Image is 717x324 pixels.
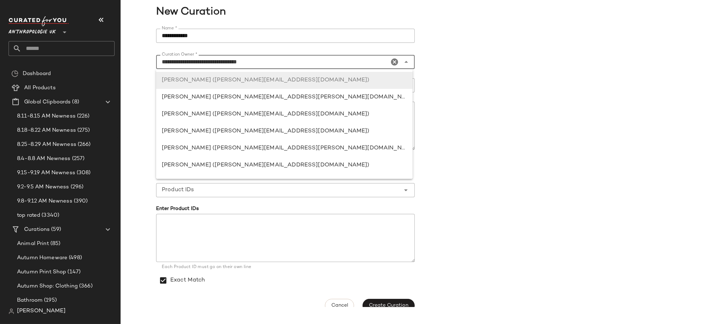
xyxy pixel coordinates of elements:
[17,183,69,191] span: 9.2-9.5 AM Newness
[24,98,71,106] span: Global Clipboards
[76,141,91,149] span: (266)
[162,127,407,136] div: [PERSON_NAME] ([PERSON_NAME][EMAIL_ADDRESS][DOMAIN_NAME])
[17,268,66,276] span: Autumn Print Shop
[17,197,72,205] span: 9.8-9.12 AM Newness
[17,126,76,135] span: 8.18-8.22 AM Newness
[369,303,408,308] span: Create Curation
[156,205,415,212] div: Enter Product IDs
[17,169,75,177] span: 9.15-9.19 AM Newness
[76,112,90,120] span: (226)
[40,211,59,220] span: (3340)
[50,226,61,234] span: (59)
[17,254,67,262] span: Autumn Homeware
[17,296,43,305] span: Bathroom
[331,303,348,308] span: Cancel
[69,183,84,191] span: (296)
[17,141,76,149] span: 8.25-8.29 AM Newness
[43,296,57,305] span: (195)
[162,93,407,102] div: [PERSON_NAME] ([PERSON_NAME][EMAIL_ADDRESS][PERSON_NAME][DOMAIN_NAME])
[162,144,407,153] div: [PERSON_NAME] ([PERSON_NAME][EMAIL_ADDRESS][PERSON_NAME][DOMAIN_NAME])
[325,299,354,312] button: Cancel
[121,4,713,20] span: New Curation
[17,240,49,248] span: Animal Print
[162,76,407,85] div: [PERSON_NAME] ([PERSON_NAME][EMAIL_ADDRESS][DOMAIN_NAME])
[17,112,76,120] span: 8.11-8.15 AM Newness
[9,16,69,26] img: cfy_white_logo.C9jOOHJF.svg
[75,169,91,177] span: (308)
[11,70,18,77] img: svg%3e
[402,58,410,66] i: Close
[66,268,81,276] span: (147)
[71,155,85,163] span: (257)
[162,186,194,194] span: Product IDs
[23,70,51,78] span: Dashboard
[72,197,88,205] span: (390)
[71,98,79,106] span: (8)
[17,155,71,163] span: 8.4-8.8 AM Newness
[162,178,407,187] div: [PERSON_NAME] ([EMAIL_ADDRESS][DOMAIN_NAME])
[9,308,14,314] img: svg%3e
[17,211,40,220] span: top rated
[49,240,61,248] span: (85)
[391,58,399,66] i: Clear Curation Owner *
[24,84,56,92] span: All Products
[24,226,50,234] span: Curations
[76,126,90,135] span: (275)
[162,264,409,271] div: Each Product ID must go on their own line
[162,161,407,170] div: [PERSON_NAME] ([PERSON_NAME][EMAIL_ADDRESS][DOMAIN_NAME])
[17,282,78,290] span: Autumn Shop: Clothing
[170,271,205,290] label: Exact Match
[78,282,93,290] span: (366)
[363,299,414,312] button: Create Curation
[67,254,82,262] span: (498)
[17,307,66,316] span: [PERSON_NAME]
[162,110,407,119] div: [PERSON_NAME] ([PERSON_NAME][EMAIL_ADDRESS][DOMAIN_NAME])
[9,24,56,37] span: Anthropologie UK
